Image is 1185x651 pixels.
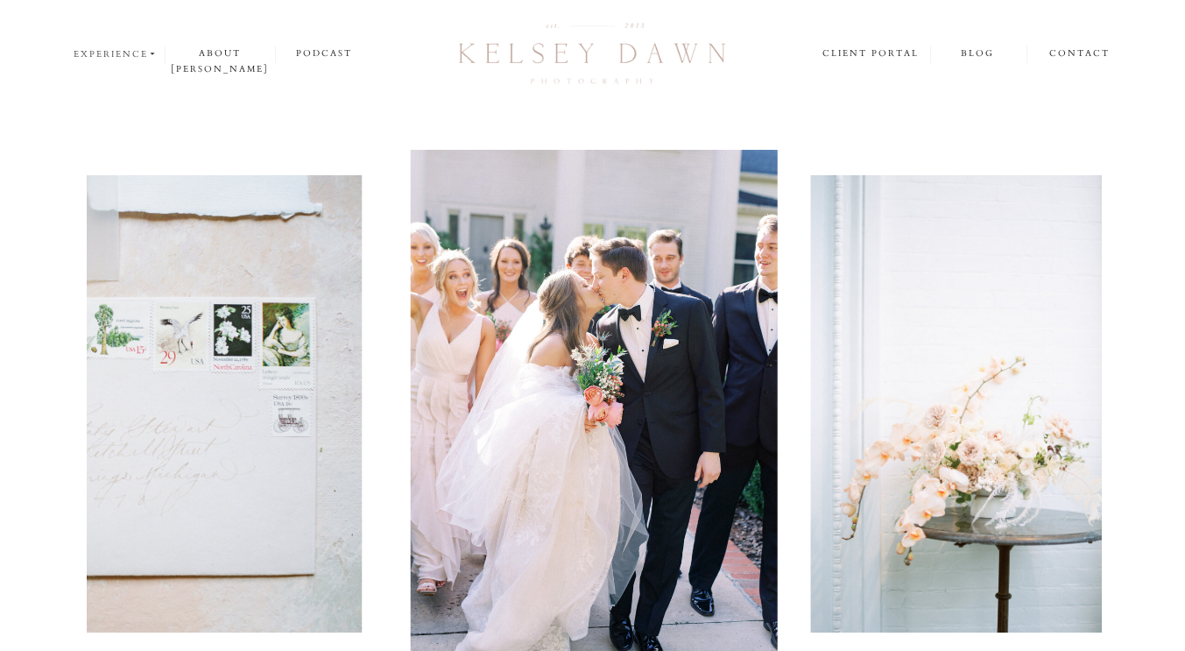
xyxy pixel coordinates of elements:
[276,46,372,62] a: podcast
[1049,46,1111,63] a: contact
[166,46,275,62] a: about [PERSON_NAME]
[930,46,1026,62] a: blog
[822,46,921,64] a: client portal
[74,46,159,62] a: experience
